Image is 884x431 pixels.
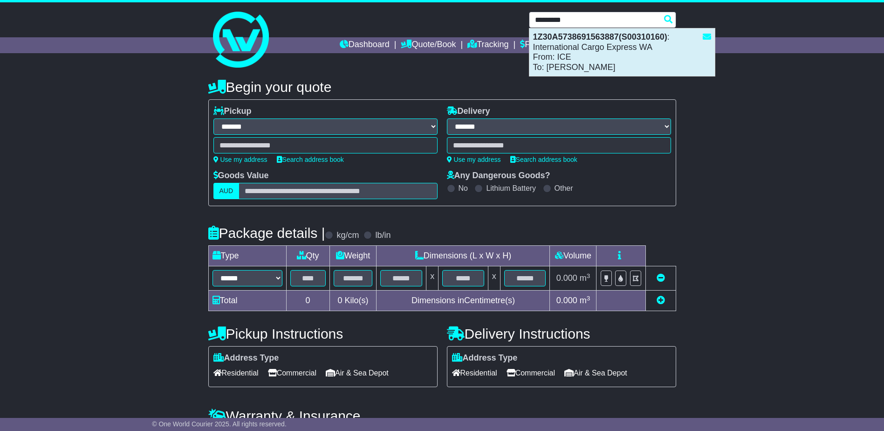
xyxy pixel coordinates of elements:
[447,326,676,341] h4: Delivery Instructions
[213,366,259,380] span: Residential
[377,246,550,266] td: Dimensions (L x W x H)
[377,291,550,311] td: Dimensions in Centimetre(s)
[213,183,240,199] label: AUD
[286,246,329,266] td: Qty
[375,230,391,241] label: lb/in
[213,156,267,163] a: Use my address
[337,296,342,305] span: 0
[510,156,577,163] a: Search address book
[208,79,676,95] h4: Begin your quote
[529,28,715,76] div: : International Cargo Express WA From: ICE To: [PERSON_NAME]
[152,420,287,428] span: © One World Courier 2025. All rights reserved.
[459,184,468,193] label: No
[286,291,329,311] td: 0
[520,37,562,53] a: Financials
[426,266,439,291] td: x
[336,230,359,241] label: kg/cm
[213,106,252,117] label: Pickup
[657,296,665,305] a: Add new item
[268,366,316,380] span: Commercial
[533,32,667,42] strong: 1Z30A5738691563887(S00310160)
[580,273,590,283] span: m
[208,326,438,341] h4: Pickup Instructions
[340,37,390,53] a: Dashboard
[564,366,627,380] span: Air & Sea Depot
[587,272,590,279] sup: 3
[208,291,286,311] td: Total
[556,296,577,305] span: 0.000
[213,171,269,181] label: Goods Value
[329,291,377,311] td: Kilo(s)
[329,246,377,266] td: Weight
[555,184,573,193] label: Other
[447,171,550,181] label: Any Dangerous Goods?
[550,246,596,266] td: Volume
[401,37,456,53] a: Quote/Book
[208,246,286,266] td: Type
[507,366,555,380] span: Commercial
[326,366,389,380] span: Air & Sea Depot
[657,273,665,283] a: Remove this item
[213,353,279,363] label: Address Type
[277,156,344,163] a: Search address book
[447,156,501,163] a: Use my address
[447,106,490,117] label: Delivery
[467,37,508,53] a: Tracking
[486,184,536,193] label: Lithium Battery
[452,366,497,380] span: Residential
[587,295,590,302] sup: 3
[556,273,577,283] span: 0.000
[580,296,590,305] span: m
[208,408,676,424] h4: Warranty & Insurance
[208,225,325,241] h4: Package details |
[488,266,500,291] td: x
[452,353,518,363] label: Address Type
